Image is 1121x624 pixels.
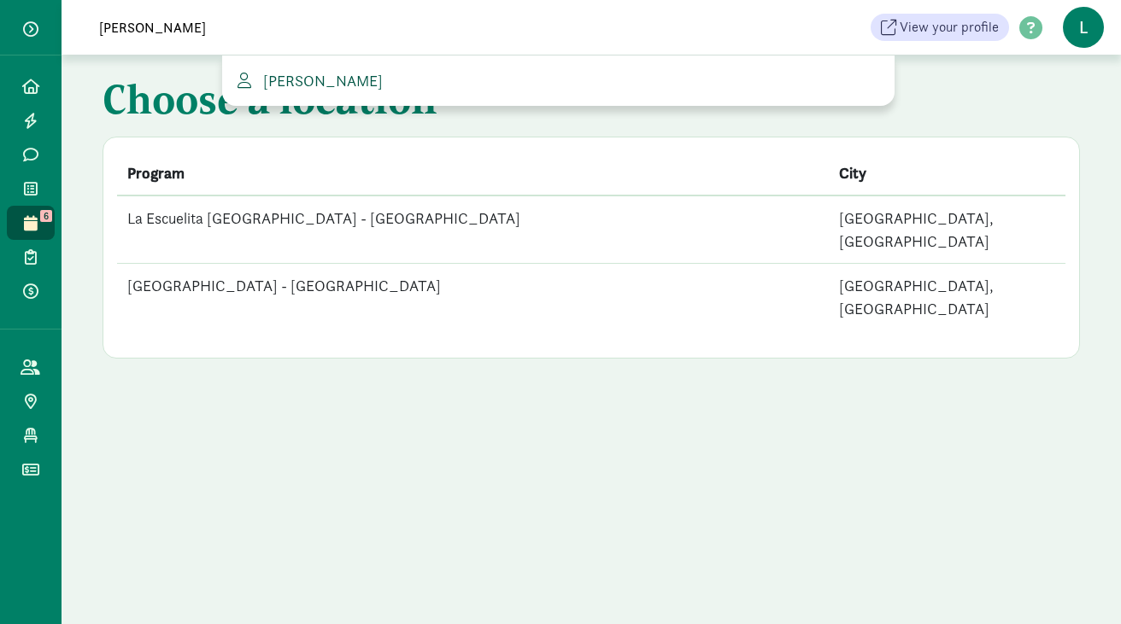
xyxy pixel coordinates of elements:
[1063,7,1104,48] span: L
[7,206,55,240] a: 6
[829,195,1066,264] td: [GEOGRAPHIC_DATA], [GEOGRAPHIC_DATA]
[236,69,881,92] a: [PERSON_NAME]
[117,195,829,264] td: La Escuelita [GEOGRAPHIC_DATA] - [GEOGRAPHIC_DATA]
[103,75,1080,130] h1: Choose a location
[829,264,1066,331] td: [GEOGRAPHIC_DATA], [GEOGRAPHIC_DATA]
[829,151,1066,195] th: City
[1036,542,1121,624] iframe: Chat Widget
[117,264,829,331] td: [GEOGRAPHIC_DATA] - [GEOGRAPHIC_DATA]
[900,17,999,38] span: View your profile
[40,210,52,222] span: 6
[871,14,1009,41] a: View your profile
[256,71,383,90] span: [PERSON_NAME]
[89,10,568,44] input: Search for a family, child or location
[117,151,829,195] th: Program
